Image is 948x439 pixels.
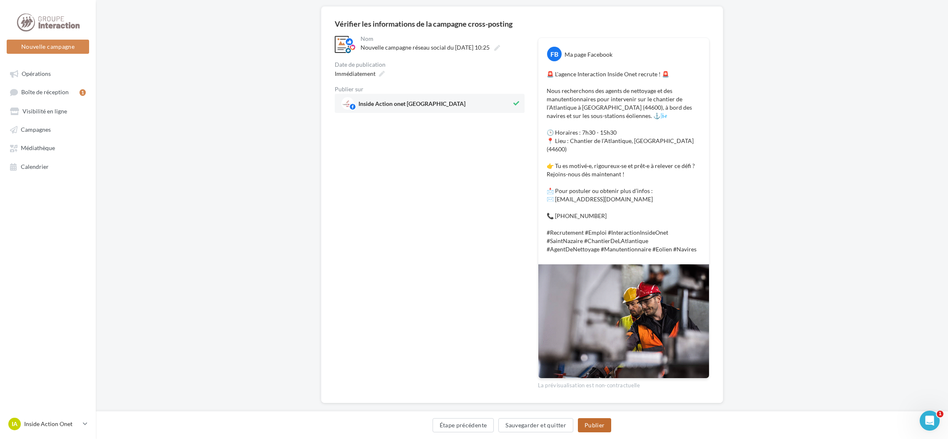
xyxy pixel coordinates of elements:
span: IA [12,420,17,428]
span: 1 [937,411,943,417]
div: Date de publication [335,62,525,68]
a: Boîte de réception1 [5,84,91,100]
span: Inside Action onet [GEOGRAPHIC_DATA] [358,101,465,110]
div: Nom [361,36,523,42]
span: Immédiatement [335,70,376,77]
span: Opérations [22,70,51,77]
div: FB [547,47,562,61]
a: IA Inside Action Onet [7,416,89,432]
span: Boîte de réception [21,89,69,96]
span: Calendrier [21,163,49,170]
a: Calendrier [5,159,91,174]
button: Nouvelle campagne [7,40,89,54]
p: Inside Action Onet [24,420,80,428]
span: Visibilité en ligne [22,108,67,115]
a: Campagnes [5,122,91,137]
a: Visibilité en ligne [5,103,91,118]
p: 🚨 L'agence Interaction Inside Onet recrute ! 🚨 Nous recherchons des agents de nettoyage et des ma... [547,70,701,253]
div: 1 [80,89,86,96]
a: Médiathèque [5,140,91,155]
iframe: Intercom live chat [920,411,940,431]
div: La prévisualisation est non-contractuelle [538,379,709,389]
button: Étape précédente [433,418,494,432]
span: Médiathèque [21,145,55,152]
button: Publier [578,418,611,432]
a: Opérations [5,66,91,81]
div: Vérifier les informations de la campagne cross-posting [335,20,513,28]
span: Nouvelle campagne réseau social du [DATE] 10:25 [361,44,490,51]
button: Sauvegarder et quitter [498,418,573,432]
div: Ma page Facebook [565,50,612,59]
span: Campagnes [21,126,51,133]
div: Publier sur [335,86,525,92]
